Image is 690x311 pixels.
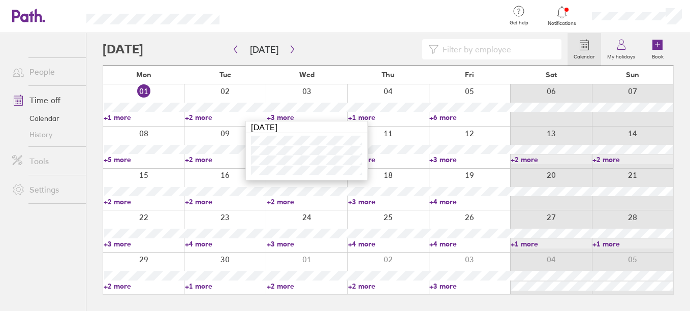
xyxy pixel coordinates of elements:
a: +5 more [104,155,184,164]
a: +2 more [267,282,347,291]
span: Sun [626,71,639,79]
a: Time off [4,90,86,110]
button: [DATE] [242,41,287,58]
div: [DATE] [246,121,367,133]
span: Tue [219,71,231,79]
label: Book [646,51,670,60]
a: +6 more [429,113,510,122]
a: +4 more [429,239,510,248]
span: Fri [465,71,474,79]
a: +2 more [348,282,428,291]
a: History [4,127,86,143]
a: Calendar [4,110,86,127]
a: +1 more [592,239,673,248]
a: Notifications [546,5,579,26]
input: Filter by employee [438,40,556,59]
a: +2 more [185,113,265,122]
a: +4 more [348,239,428,248]
span: Wed [299,71,315,79]
a: Settings [4,179,86,200]
a: Tools [4,151,86,171]
a: People [4,61,86,82]
a: +1 more [511,239,591,248]
a: +2 more [185,155,265,164]
a: +3 more [267,113,347,122]
a: +1 more [185,282,265,291]
label: My holidays [601,51,641,60]
span: Get help [503,20,536,26]
a: +2 more [104,282,184,291]
a: +3 more [429,155,510,164]
span: Sat [546,71,557,79]
a: +3 more [104,239,184,248]
a: +3 more [267,239,347,248]
a: +1 more [104,113,184,122]
a: Book [641,33,674,66]
span: Thu [382,71,394,79]
span: Notifications [546,20,579,26]
a: +4 more [185,239,265,248]
a: +2 more [511,155,591,164]
a: +2 more [348,155,428,164]
a: +2 more [104,197,184,206]
a: +1 more [348,113,428,122]
a: +2 more [267,197,347,206]
label: Calendar [568,51,601,60]
a: My holidays [601,33,641,66]
a: +3 more [429,282,510,291]
a: +4 more [429,197,510,206]
a: +3 more [348,197,428,206]
a: Calendar [568,33,601,66]
span: Mon [136,71,151,79]
a: +2 more [185,197,265,206]
a: +2 more [592,155,673,164]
